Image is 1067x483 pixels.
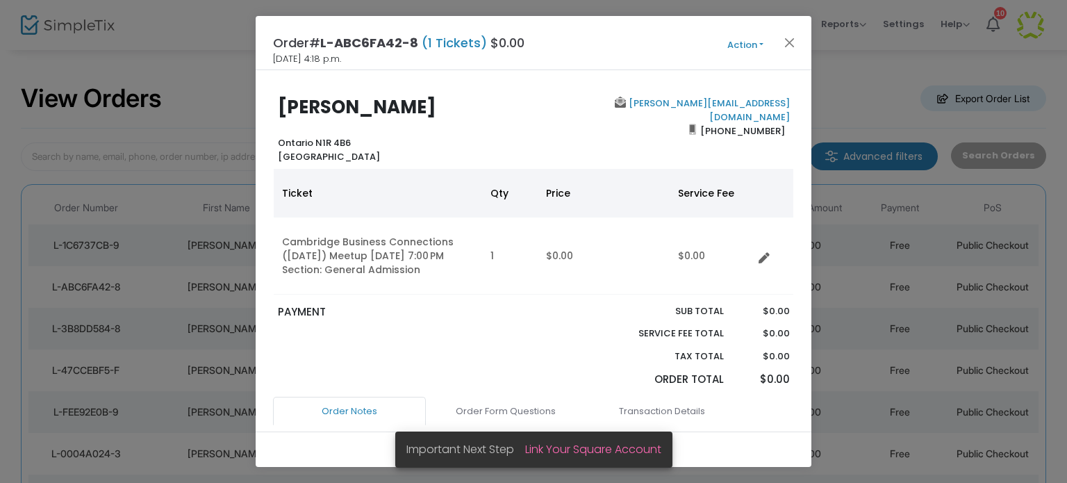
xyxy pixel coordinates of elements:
[626,97,790,124] a: [PERSON_NAME][EMAIL_ADDRESS][DOMAIN_NAME]
[525,441,661,457] a: Link Your Square Account
[704,38,787,53] button: Action
[737,327,789,341] p: $0.00
[274,169,482,218] th: Ticket
[781,33,799,51] button: Close
[273,33,524,52] h4: Order# $0.00
[482,218,538,295] td: 1
[538,169,670,218] th: Price
[670,169,753,218] th: Service Fee
[586,397,738,426] a: Transaction Details
[274,169,793,295] div: Data table
[606,304,724,318] p: Sub total
[737,372,789,388] p: $0.00
[670,218,753,295] td: $0.00
[276,425,429,454] a: Admission Details
[737,350,789,363] p: $0.00
[274,218,482,295] td: Cambridge Business Connections ([DATE]) Meetup [DATE] 7:00 PM Section: General Admission
[538,218,670,295] td: $0.00
[278,304,527,320] p: PAYMENT
[606,350,724,363] p: Tax Total
[278,136,380,163] b: Ontario N1R 4B6 [GEOGRAPHIC_DATA]
[418,34,490,51] span: (1 Tickets)
[696,120,790,142] span: [PHONE_NUMBER]
[406,441,525,457] span: Important Next Step
[737,304,789,318] p: $0.00
[606,327,724,341] p: Service Fee Total
[273,397,426,426] a: Order Notes
[273,52,341,66] span: [DATE] 4:18 p.m.
[429,397,582,426] a: Order Form Questions
[320,34,418,51] span: L-ABC6FA42-8
[606,372,724,388] p: Order Total
[278,95,436,120] b: [PERSON_NAME]
[482,169,538,218] th: Qty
